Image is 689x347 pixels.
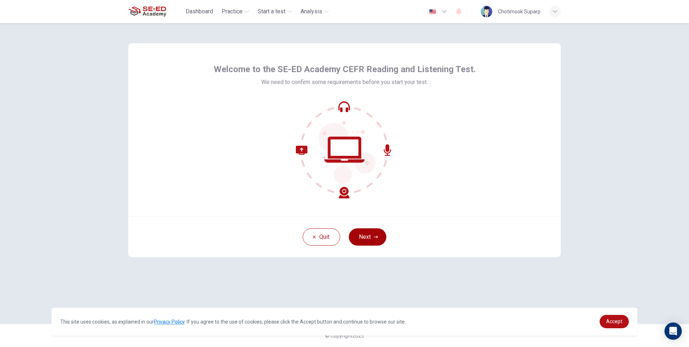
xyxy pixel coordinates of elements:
span: Accept [606,319,622,324]
button: Start a test [255,5,295,18]
button: Dashboard [183,5,216,18]
span: We need to confirm some requirements before you start your test. [261,78,428,87]
button: Next [349,228,386,246]
img: Profile picture [481,6,492,17]
span: Welcome to the SE-ED Academy CEFR Reading and Listening Test. [214,63,476,75]
div: Chotimook Suparp [498,7,541,16]
button: Practice [219,5,252,18]
span: Practice [222,7,243,16]
img: SE-ED Academy logo [128,4,166,19]
span: © Copyright 2025 [325,333,364,339]
span: This site uses cookies, as explained in our . If you agree to the use of cookies, please click th... [60,319,406,325]
div: cookieconsent [52,308,637,335]
a: SE-ED Academy logo [128,4,183,19]
a: Privacy Policy [154,319,185,325]
button: Analysis [298,5,332,18]
img: en [428,9,437,14]
a: dismiss cookie message [600,315,629,328]
span: Start a test [258,7,285,16]
button: Quit [303,228,340,246]
span: Dashboard [186,7,213,16]
div: Open Intercom Messenger [664,322,682,340]
span: Analysis [301,7,322,16]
